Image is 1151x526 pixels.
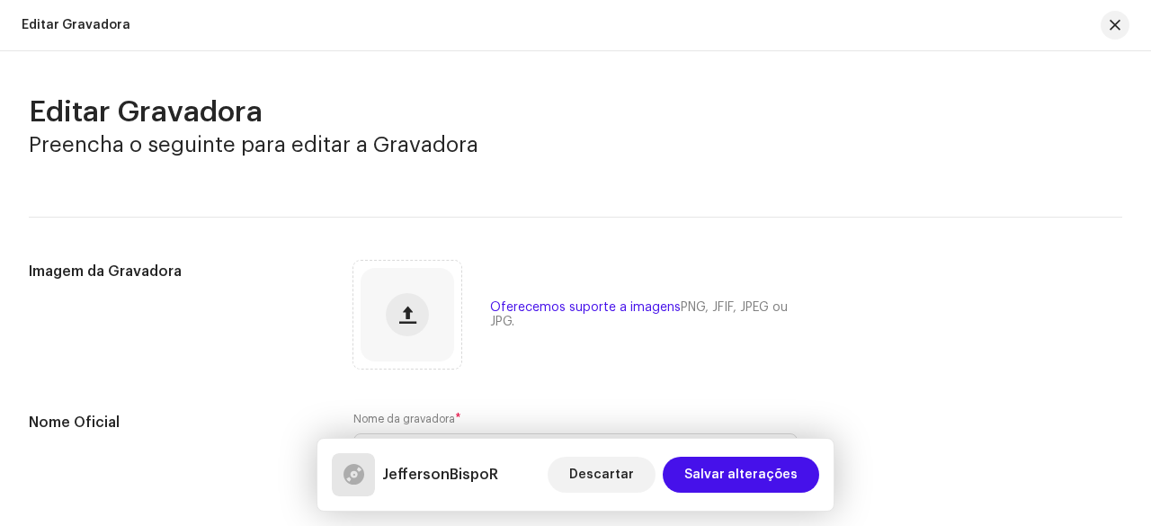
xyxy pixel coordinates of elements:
[548,457,656,493] button: Descartar
[29,94,1122,130] h2: Editar Gravadora
[684,457,798,493] span: Salvar alterações
[29,130,1122,159] h3: Preencha o seguinte para editar a Gravadora
[29,412,325,433] h5: Nome Oficial
[569,457,634,493] span: Descartar
[353,412,461,426] label: Nome da gravadora
[490,300,798,329] div: Oferecemos suporte a imagens
[663,457,819,493] button: Salvar alterações
[382,464,498,486] h5: JeffersonBispoR
[353,433,798,480] input: Digite algo...
[29,261,325,282] h5: Imagem da Gravadora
